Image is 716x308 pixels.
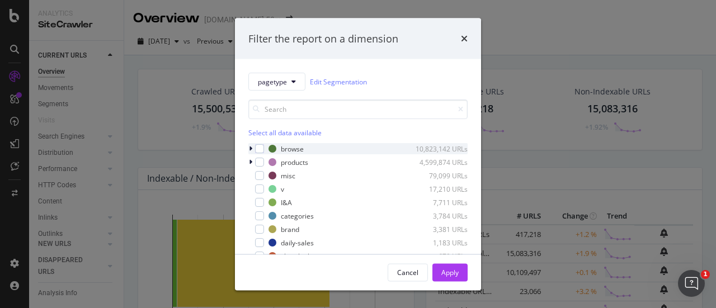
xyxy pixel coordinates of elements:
div: 1,183 URLs [413,238,468,247]
div: 17,210 URLs [413,184,468,193]
div: Apply [441,267,459,277]
div: Filter the report on a dimension [248,31,398,46]
button: Cancel [388,263,428,281]
button: Apply [432,263,468,281]
div: brand [281,224,299,234]
div: 3,784 URLs [413,211,468,220]
div: Cancel [397,267,418,277]
div: daily-sales [281,238,314,247]
div: 79,099 URLs [413,170,468,180]
div: Select all data available [248,128,468,138]
div: 4,599,874 URLs [413,157,468,167]
div: browse [281,144,304,153]
div: times [461,31,468,46]
div: products [281,157,308,167]
div: categories [281,211,314,220]
div: modal [235,18,481,290]
div: v [281,184,284,193]
div: 7,711 URLs [413,197,468,207]
div: shop-look [281,251,311,260]
div: 3,381 URLs [413,224,468,234]
div: 670 URLs [413,251,468,260]
button: pagetype [248,73,305,91]
div: 10,823,142 URLs [413,144,468,153]
div: misc [281,170,295,180]
span: 1 [701,270,710,279]
span: pagetype [258,77,287,86]
input: Search [248,99,468,119]
iframe: Intercom live chat [678,270,705,297]
a: Edit Segmentation [310,75,367,87]
div: I&A [281,197,292,207]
